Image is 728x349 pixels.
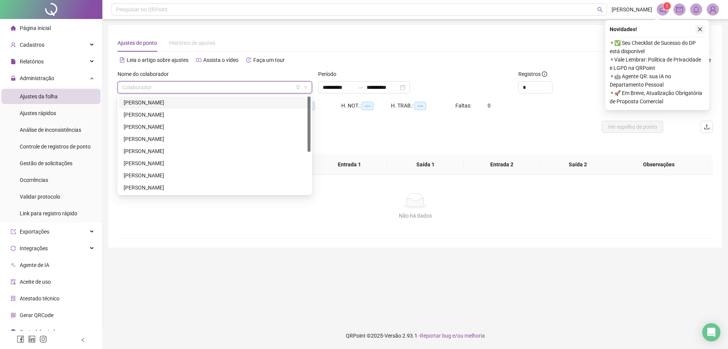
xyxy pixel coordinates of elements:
span: ⚬ 🤖 Agente QR: sua IA no Departamento Pessoal [610,72,704,89]
span: instagram [39,335,47,343]
label: Período [318,70,341,78]
span: Registros [518,70,547,78]
span: [PERSON_NAME] [612,5,652,14]
span: home [11,25,16,31]
span: file [11,59,16,64]
div: [PERSON_NAME] [124,123,306,131]
span: Análise de inconsistências [20,127,81,133]
span: Faltas: [455,103,472,109]
span: youtube [196,57,201,63]
span: --:-- [362,102,373,110]
div: HE 3: [292,101,341,110]
div: [PERSON_NAME] [124,147,306,155]
span: mail [676,6,683,13]
span: Ajustes rápidos [20,110,56,116]
span: ⚬ Vale Lembrar: Política de Privacidade e LGPD na QRPoint [610,55,704,72]
div: [PERSON_NAME] [124,171,306,180]
span: facebook [17,335,24,343]
span: Observações [617,160,701,169]
div: [PERSON_NAME] [124,183,306,192]
span: Agente de IA [20,262,49,268]
span: history [246,57,251,63]
span: bell [693,6,700,13]
span: down [303,85,308,90]
span: Central de ajuda [20,329,58,335]
span: Versão [384,333,401,339]
div: JESSICA APARECIDA DE OLIVEIRA [119,157,311,169]
span: Relatórios [20,58,44,65]
div: [PERSON_NAME] [124,159,306,167]
img: 80778 [707,4,719,15]
div: EDNEI KAUÃ FARIA COSTA [119,96,311,109]
span: Ocorrências [20,177,48,183]
span: 0 [488,103,491,109]
footer: QRPoint © 2025 - 2.93.1 - [102,322,728,349]
span: file-text [119,57,125,63]
span: info-circle [542,71,547,77]
sup: 1 [663,2,671,10]
span: Exportações [20,229,49,235]
div: LUCAS AYRES DA SILVA [119,169,311,182]
span: linkedin [28,335,36,343]
div: H. TRAB.: [391,101,455,110]
span: Administração [20,75,54,81]
div: EUDYSON FELICIANO DA SILVA SANTOS [119,133,311,145]
label: Nome do colaborador [118,70,174,78]
span: Ajustes de ponto [118,40,157,46]
button: Ver espelho de ponto [602,121,663,133]
span: Página inicial [20,25,51,31]
span: Reportar bug e/ou melhoria [420,333,485,339]
th: Entrada 2 [464,154,540,175]
span: 1 [666,3,668,9]
th: Saída 1 [388,154,464,175]
span: Leia o artigo sobre ajustes [127,57,188,63]
span: Assista o vídeo [203,57,238,63]
div: FELIPE DOS SANTOS NOGUEIRA [119,145,311,157]
span: Integrações [20,245,48,251]
span: audit [11,279,16,284]
span: solution [11,296,16,301]
span: Faça um tour [253,57,285,63]
div: H. NOT.: [341,101,391,110]
span: Histórico de ajustes [169,40,215,46]
span: --:-- [414,102,426,110]
span: Atestado técnico [20,295,60,302]
span: ⚬ 🚀 Em Breve, Atualização Obrigatória de Proposta Comercial [610,89,704,106]
span: ⚬ ✅ Seu Checklist de Sucesso do DP está disponível [610,39,704,55]
span: swap-right [358,84,364,90]
span: Gestão de solicitações [20,160,72,166]
span: info-circle [11,329,16,335]
div: EMERSON HENRIQUE DOS SANTOS [119,121,311,133]
span: search [597,7,603,13]
div: [PERSON_NAME] [124,135,306,143]
div: [PERSON_NAME] [124,98,306,107]
span: Link para registro rápido [20,210,77,216]
span: to [358,84,364,90]
th: Entrada 1 [311,154,388,175]
span: qrcode [11,313,16,318]
span: lock [11,76,16,81]
span: left [80,337,86,343]
span: close [697,27,703,32]
span: Cadastros [20,42,44,48]
th: Saída 2 [540,154,616,175]
span: user-add [11,42,16,47]
span: filter [296,85,300,90]
span: Validar protocolo [20,194,60,200]
div: Open Intercom Messenger [702,323,720,341]
span: upload [704,124,710,130]
div: LUIZ DAVID DA SILVA SOUZA [119,182,311,194]
span: Ajustes da folha [20,93,58,99]
th: Observações [610,154,707,175]
span: Aceite de uso [20,279,51,285]
div: Não há dados [127,212,704,220]
span: export [11,229,16,234]
div: EDUARDO HENRIQUE DE FREITAS CORREA [119,109,311,121]
span: Gerar QRCode [20,312,53,318]
span: notification [659,6,666,13]
span: Controle de registros de ponto [20,144,91,150]
span: Novidades ! [610,25,637,33]
div: [PERSON_NAME] [124,111,306,119]
span: sync [11,246,16,251]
